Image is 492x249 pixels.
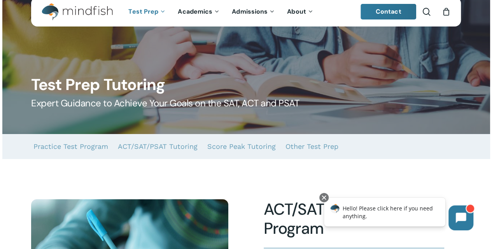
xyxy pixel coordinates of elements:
h2: ACT/SAT Practice Test Program [264,200,444,238]
span: About [287,7,306,16]
a: Test Prep [123,9,172,15]
a: ACT/SAT/PSAT Tutoring [118,134,198,159]
a: Contact [361,4,417,19]
a: Score Peak Tutoring [207,134,276,159]
a: Academics [172,9,226,15]
iframe: Chatbot [316,191,481,238]
a: Other Test Prep [285,134,338,159]
span: Admissions [232,7,268,16]
a: Practice Test Program [33,134,108,159]
a: About [281,9,320,15]
a: Cart [442,7,450,16]
h5: Expert Guidance to Achieve Your Goals on the SAT, ACT and PSAT [31,97,461,109]
span: Test Prep [128,7,158,16]
h1: Test Prep Tutoring [31,76,461,94]
a: Admissions [226,9,281,15]
span: Contact [376,7,401,16]
span: Academics [178,7,212,16]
